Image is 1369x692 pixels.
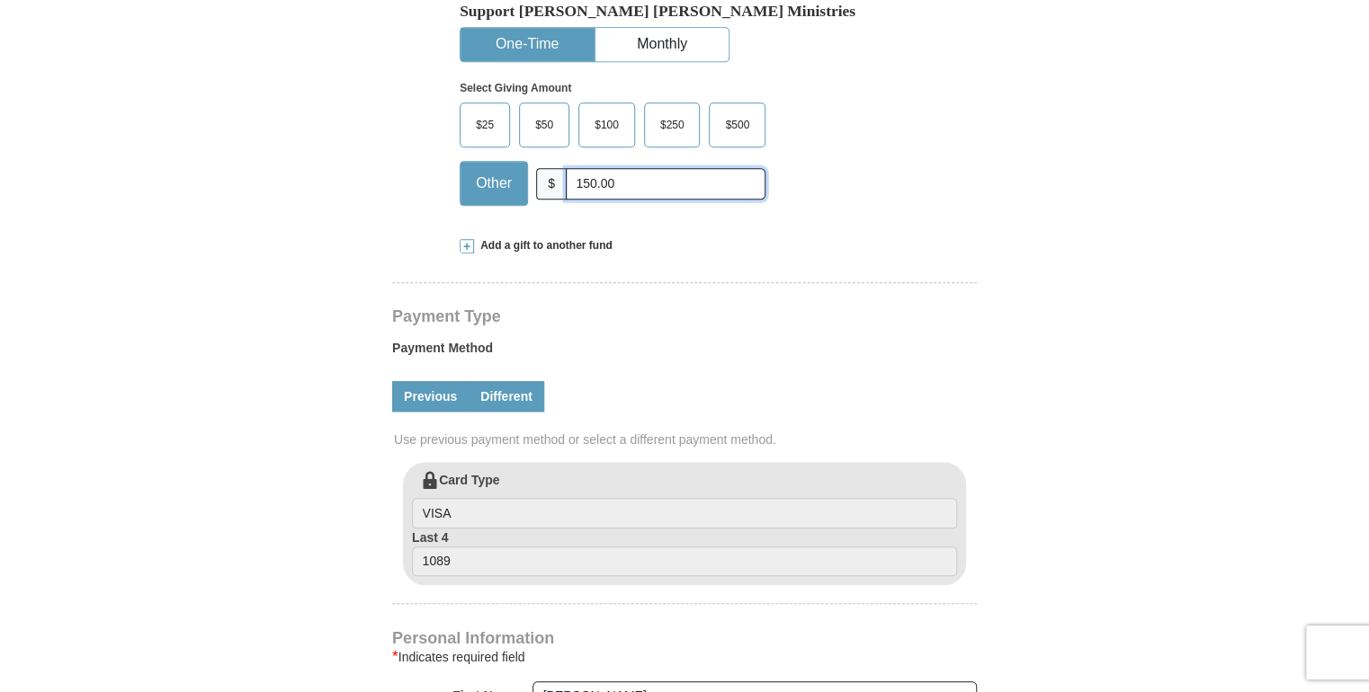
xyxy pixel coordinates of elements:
[412,471,957,528] label: Card Type
[469,381,544,412] a: Different
[412,546,957,577] input: Last 4
[467,111,503,138] span: $25
[526,111,562,138] span: $50
[595,28,729,61] button: Monthly
[392,381,469,412] a: Previous
[474,238,613,253] span: Add a gift to another fund
[412,498,957,528] input: Card Type
[566,168,765,200] input: Other Amount
[412,528,957,577] label: Last 4
[392,646,977,668] div: Indicates required field
[392,631,977,645] h4: Personal Information
[651,111,693,138] span: $250
[461,28,594,61] button: One-Time
[394,430,979,448] span: Use previous payment method or select a different payment method.
[460,2,909,21] h5: Support [PERSON_NAME] [PERSON_NAME] Ministries
[586,111,628,138] span: $100
[467,170,521,197] span: Other
[392,339,977,366] label: Payment Method
[716,111,758,138] span: $500
[392,309,977,324] h4: Payment Type
[460,82,571,94] strong: Select Giving Amount
[536,168,567,200] span: $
